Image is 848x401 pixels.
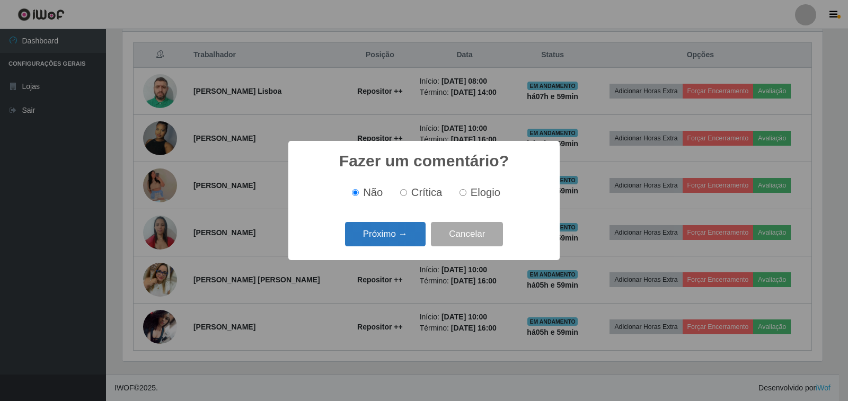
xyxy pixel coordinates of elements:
button: Próximo → [345,222,426,247]
span: Elogio [471,186,500,198]
input: Elogio [460,189,466,196]
span: Crítica [411,186,443,198]
button: Cancelar [431,222,503,247]
span: Não [363,186,383,198]
input: Não [352,189,359,196]
h2: Fazer um comentário? [339,152,509,171]
input: Crítica [400,189,407,196]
